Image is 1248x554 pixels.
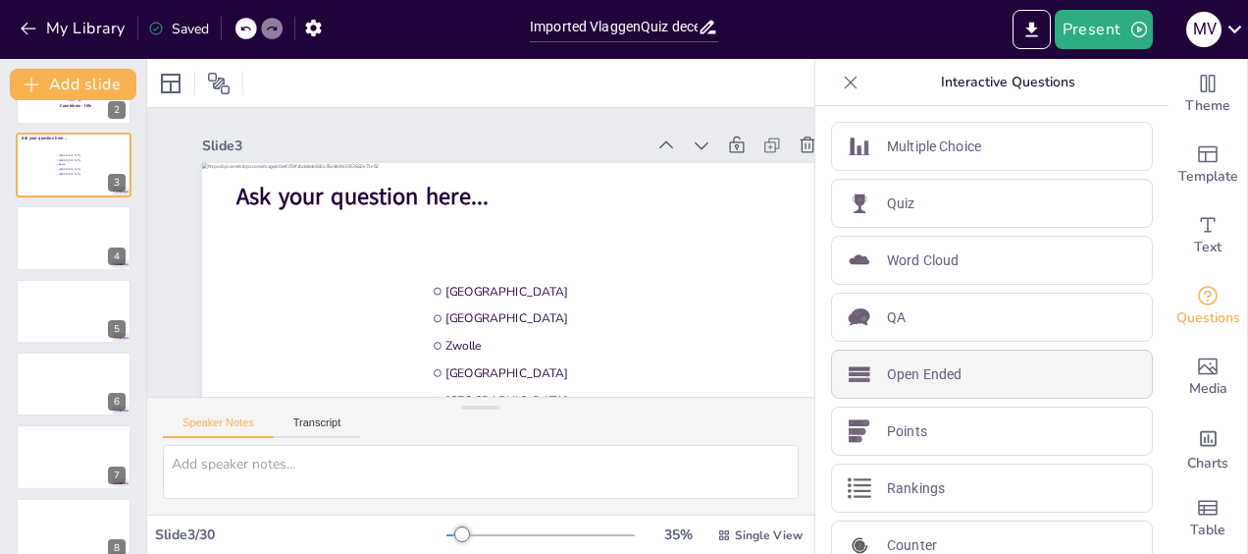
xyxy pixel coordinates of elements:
div: https://cdn.sendsteps.com/images/logo/sendsteps_logo_white.pnghttps://cdn.sendsteps.com/images/lo... [16,352,131,416]
div: Saved [148,20,209,38]
button: Transcript [274,416,361,438]
p: Multiple Choice [887,137,981,157]
div: 3 [108,174,126,192]
div: Add ready made slides [1169,130,1247,200]
img: Multiple Choice icon [848,135,871,158]
span: [GEOGRAPHIC_DATA] [59,168,113,171]
p: Rankings [887,478,945,499]
div: 6 [108,393,126,411]
span: Questions [1176,307,1240,329]
span: Theme [1185,95,1230,117]
button: Speaker Notes [163,416,274,438]
div: Add text boxes [1169,200,1247,271]
div: Get real-time input from your audience [1169,271,1247,342]
div: https://cdn.sendsteps.com/images/logo/sendsteps_logo_white.pnghttps://cdn.sendsteps.com/images/lo... [16,424,131,489]
div: Add charts and graphs [1169,413,1247,483]
span: [GEOGRAPHIC_DATA] [424,297,717,406]
img: Quiz icon [848,192,871,215]
div: M v [1186,12,1222,47]
span: [GEOGRAPHIC_DATA] [59,153,113,156]
span: [GEOGRAPHIC_DATA] [59,173,113,176]
span: Table [1190,520,1225,541]
button: Add slide [10,69,136,100]
div: 4 [108,248,126,265]
img: Open Ended icon [848,362,871,386]
div: 5 [108,320,126,338]
button: My Library [15,13,133,44]
span: Zwolle [59,163,113,166]
span: Position [207,72,231,95]
button: M v [1186,10,1222,49]
div: Slide 3 [246,56,672,210]
span: Ask your question here... [261,108,510,216]
span: [GEOGRAPHIC_DATA] [433,271,726,380]
span: Countdown - title [60,102,91,108]
img: Rankings icon [848,476,871,500]
span: Ask your question here... [22,136,66,141]
p: QA [887,307,906,328]
img: QA icon [848,305,871,329]
p: Quiz [887,194,915,214]
div: Slide 3 / 30 [155,526,446,544]
img: Points icon [848,419,871,443]
div: https://cdn.sendsteps.com/images/logo/sendsteps_logo_white.pnghttps://cdn.sendsteps.com/images/lo... [16,279,131,344]
span: Single View [735,527,803,543]
div: Change the overall theme [1169,59,1247,130]
span: [GEOGRAPHIC_DATA] [59,158,113,161]
div: Add images, graphics, shapes or video [1169,342,1247,413]
img: Word Cloud icon [848,249,871,272]
div: https://cdn.sendsteps.com/images/logo/sendsteps_logo_white.pnghttps://cdn.sendsteps.com/images/lo... [16,133,131,197]
button: Export to PowerPoint [1013,10,1051,49]
p: Open Ended [887,364,962,385]
div: Add a table [1169,483,1247,554]
p: Points [887,421,927,442]
div: 2 [108,101,126,119]
input: Insert title [530,13,698,41]
div: 35 % [654,526,702,544]
span: Zwolle [416,323,709,432]
div: 7 [108,467,126,484]
div: Layout [155,68,186,99]
span: Template [1178,166,1238,188]
p: Interactive Questions [866,59,1149,106]
p: Word Cloud [887,250,959,271]
span: Charts [1187,453,1228,474]
span: Text [1194,237,1222,258]
div: https://cdn.sendsteps.com/images/logo/sendsteps_logo_white.pnghttps://cdn.sendsteps.com/images/lo... [16,205,131,270]
button: Present [1055,10,1153,49]
span: Media [1189,378,1227,400]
